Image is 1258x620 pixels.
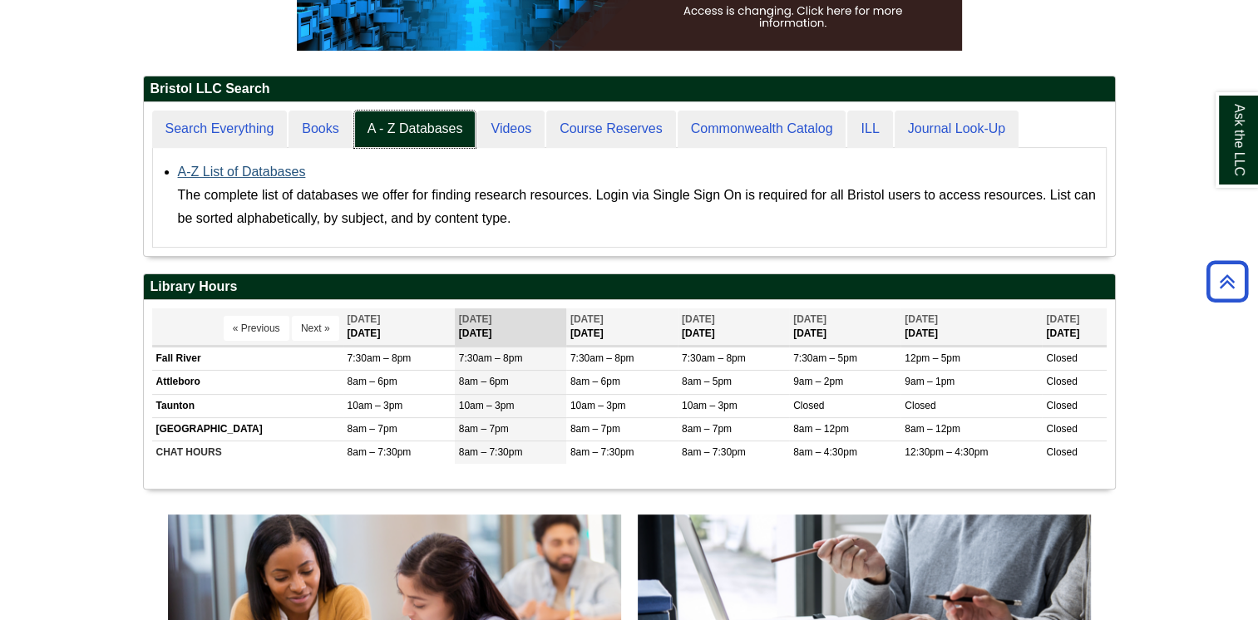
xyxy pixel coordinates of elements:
td: Taunton [152,394,343,417]
span: 8am – 7pm [459,423,509,435]
div: The complete list of databases we offer for finding research resources. Login via Single Sign On ... [178,184,1098,230]
span: 9am – 2pm [793,376,843,387]
span: 8am – 7pm [570,423,620,435]
span: [DATE] [793,313,826,325]
span: 8am – 6pm [570,376,620,387]
span: [DATE] [348,313,381,325]
a: A-Z List of Databases [178,165,306,179]
span: 8am – 7:30pm [348,446,412,458]
span: [DATE] [570,313,604,325]
a: Journal Look-Up [895,111,1019,148]
th: [DATE] [566,308,678,346]
button: « Previous [224,316,289,341]
span: 7:30am – 8pm [348,352,412,364]
a: Videos [477,111,545,148]
span: 8am – 7:30pm [570,446,634,458]
span: 12pm – 5pm [905,352,960,364]
span: Closed [905,400,935,411]
span: Closed [1046,423,1077,435]
th: [DATE] [455,308,566,346]
span: 10am – 3pm [459,400,515,411]
span: 8am – 7:30pm [459,446,523,458]
a: Books [289,111,352,148]
span: Closed [793,400,824,411]
button: Next » [292,316,339,341]
a: Back to Top [1201,270,1254,293]
span: [DATE] [1046,313,1079,325]
span: 7:30am – 8pm [459,352,523,364]
span: 8am – 12pm [905,423,960,435]
span: 8am – 6pm [348,376,397,387]
span: Closed [1046,376,1077,387]
span: 8am – 5pm [682,376,732,387]
th: [DATE] [789,308,900,346]
span: [DATE] [682,313,715,325]
span: Closed [1046,446,1077,458]
td: Fall River [152,347,343,371]
a: A - Z Databases [354,111,476,148]
span: 10am – 3pm [570,400,626,411]
a: ILL [847,111,892,148]
a: Course Reserves [546,111,676,148]
span: Closed [1046,400,1077,411]
a: Search Everything [152,111,288,148]
span: 8am – 12pm [793,423,849,435]
h2: Bristol LLC Search [144,76,1115,102]
span: Closed [1046,352,1077,364]
span: 7:30am – 5pm [793,352,857,364]
td: [GEOGRAPHIC_DATA] [152,417,343,440]
span: 12:30pm – 4:30pm [905,446,988,458]
th: [DATE] [678,308,789,346]
a: Commonwealth Catalog [678,111,846,148]
span: [DATE] [459,313,492,325]
th: [DATE] [343,308,455,346]
span: 8am – 6pm [459,376,509,387]
th: [DATE] [900,308,1042,346]
span: 10am – 3pm [348,400,403,411]
span: 7:30am – 8pm [682,352,746,364]
td: CHAT HOURS [152,440,343,464]
span: 7:30am – 8pm [570,352,634,364]
span: 8am – 4:30pm [793,446,857,458]
span: [DATE] [905,313,938,325]
span: 10am – 3pm [682,400,738,411]
span: 8am – 7pm [348,423,397,435]
h2: Library Hours [144,274,1115,300]
td: Attleboro [152,371,343,394]
span: 8am – 7pm [682,423,732,435]
span: 8am – 7:30pm [682,446,746,458]
span: 9am – 1pm [905,376,955,387]
th: [DATE] [1042,308,1106,346]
